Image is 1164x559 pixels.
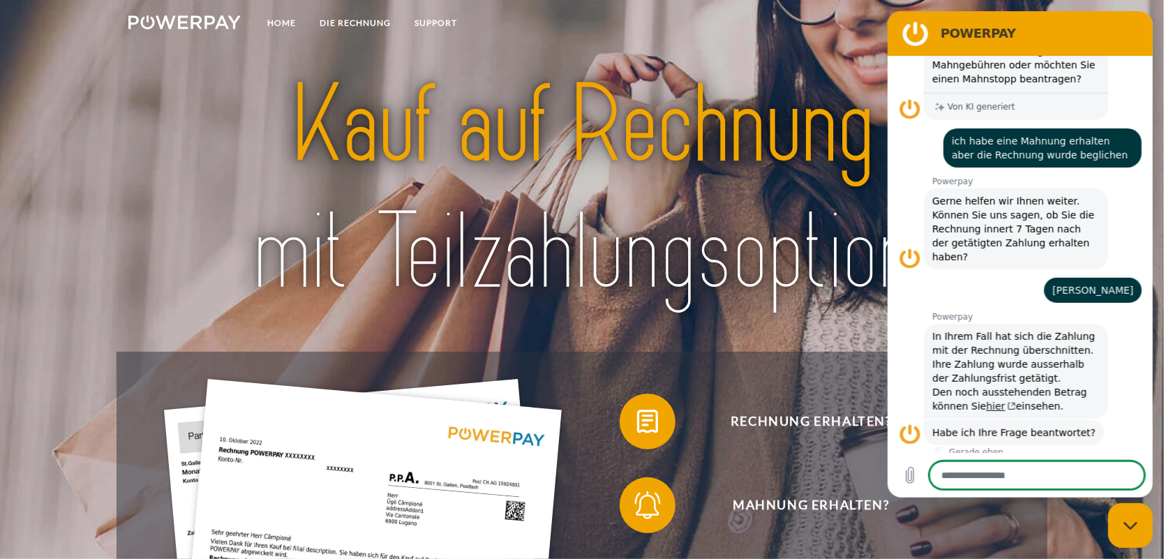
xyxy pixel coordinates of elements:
[128,15,241,29] img: logo-powerpay-white.svg
[403,10,469,36] a: SUPPORT
[630,488,665,523] img: qb_bell.svg
[173,56,991,322] img: title-powerpay_de.svg
[640,477,982,533] span: Mahnung erhalten?
[640,394,982,449] span: Rechnung erhalten?
[255,10,308,36] a: Home
[888,11,1153,498] iframe: Messaging-Fenster
[630,404,665,439] img: qb_bill.svg
[620,394,983,449] button: Rechnung erhalten?
[964,10,1007,36] a: agb
[1108,503,1153,548] iframe: Schaltfläche zum Öffnen des Messaging-Fensters; Konversation läuft
[620,477,983,533] button: Mahnung erhalten?
[308,10,403,36] a: DIE RECHNUNG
